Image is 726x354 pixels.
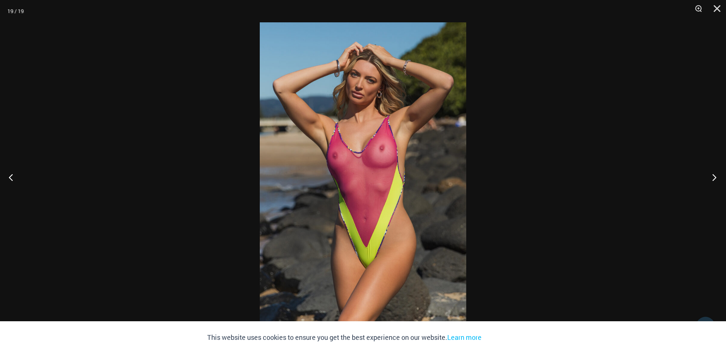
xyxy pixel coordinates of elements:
button: Next [698,159,726,196]
img: Coastal Bliss Leopard Sunset 827 One Piece Monokini 03 [260,22,466,332]
button: Accept [487,329,519,347]
p: This website uses cookies to ensure you get the best experience on our website. [207,332,482,343]
a: Learn more [447,333,482,342]
div: 19 / 19 [7,6,24,17]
